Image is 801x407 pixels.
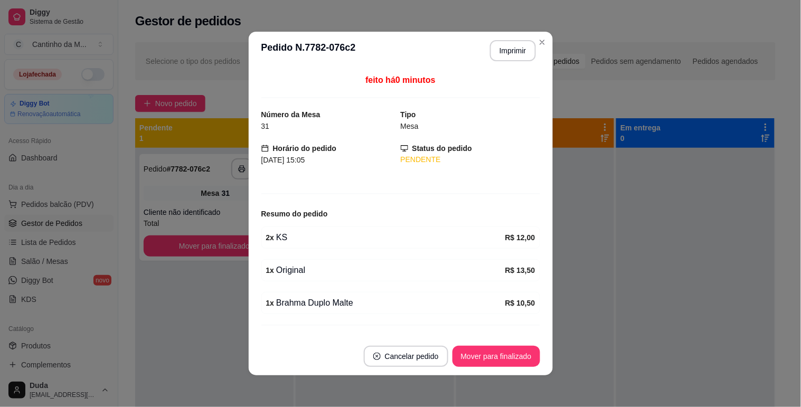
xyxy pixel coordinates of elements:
strong: Resumo do pedido [261,210,328,218]
span: feito há 0 minutos [365,75,435,84]
div: Original [266,264,505,277]
span: Mesa [401,122,419,130]
button: close-circleCancelar pedido [364,346,448,367]
div: PENDENTE [401,154,540,165]
strong: 1 x [266,266,275,275]
div: Brahma Duplo Malte [266,297,505,309]
button: Mover para finalizado [453,346,540,367]
strong: 2 x [266,233,275,242]
h3: Pedido N. 7782-076c2 [261,40,356,61]
strong: R$ 12,00 [505,233,535,242]
strong: R$ 13,50 [505,266,535,275]
div: KS [266,231,505,244]
button: Close [534,34,551,51]
strong: R$ 10,50 [505,299,535,307]
strong: 1 x [266,299,275,307]
strong: Status do pedido [412,144,473,153]
span: R$ 36,00 [510,332,540,344]
strong: Número da Mesa [261,110,321,119]
span: close-circle [373,353,381,360]
strong: Tipo [401,110,416,119]
span: [DATE] 15:05 [261,156,305,164]
span: desktop [401,145,408,152]
span: 31 [261,122,270,130]
span: calendar [261,145,269,152]
strong: Horário do pedido [273,144,337,153]
button: Imprimir [490,40,536,61]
